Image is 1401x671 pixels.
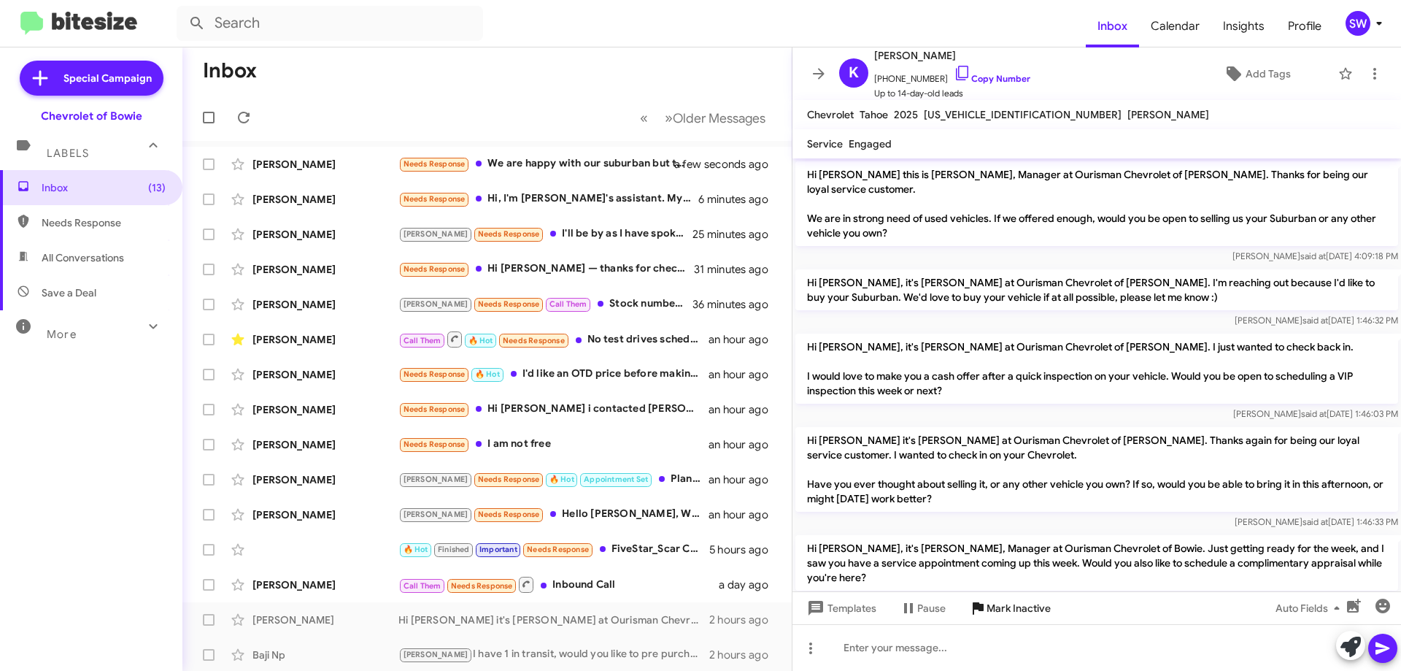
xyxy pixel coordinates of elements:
span: Templates [804,595,876,621]
span: Up to 14-day-old leads [874,86,1030,101]
span: [PERSON_NAME] [DATE] 1:46:33 PM [1235,516,1398,527]
span: Needs Response [478,299,540,309]
div: Planning to look at the truck [DATE] [398,471,709,488]
span: » [665,109,673,127]
button: Pause [888,595,957,621]
div: 31 minutes ago [694,262,780,277]
span: Needs Response [42,215,166,230]
span: Needs Response [478,510,540,519]
span: Engaged [849,137,892,150]
span: Call Them [404,336,441,345]
p: Hi [PERSON_NAME], it's [PERSON_NAME] at Ourisman Chevrolet of [PERSON_NAME]. I just wanted to che... [795,334,1398,404]
div: Hi, I'm [PERSON_NAME]'s assistant. My boss, [PERSON_NAME], is in a meeting. Could you send us the... [398,191,698,207]
div: an hour ago [709,437,780,452]
span: Finished [438,545,470,554]
span: 🔥 Hot [475,369,500,379]
a: Profile [1276,5,1333,47]
span: Labels [47,147,89,160]
div: 6 minutes ago [698,192,780,207]
div: [PERSON_NAME] [252,227,398,242]
span: Needs Response [478,229,540,239]
span: [PERSON_NAME] [404,650,468,659]
div: Hi [PERSON_NAME] — thanks for checking in. Email is best for me. Can you email a firm, itemized o... [398,261,694,277]
button: Templates [792,595,888,621]
span: Needs Response [404,159,466,169]
span: 🔥 Hot [404,545,428,554]
span: Mark Inactive [987,595,1051,621]
span: 🔥 Hot [468,336,493,345]
span: Older Messages [673,110,765,126]
span: [US_VEHICLE_IDENTIFICATION_NUMBER] [924,108,1122,121]
div: [PERSON_NAME] [252,367,398,382]
div: [PERSON_NAME] [252,262,398,277]
div: [PERSON_NAME] [252,402,398,417]
span: Chevrolet [807,108,854,121]
span: K [849,61,859,85]
span: Appointment Set [584,475,648,484]
div: I am not free [398,436,709,453]
div: an hour ago [709,332,780,347]
span: Important [479,545,517,554]
span: [PERSON_NAME] [1127,108,1209,121]
span: Tahoe [860,108,888,121]
span: 🔥 Hot [549,475,574,484]
span: (13) [148,180,166,195]
span: Needs Response [404,440,466,449]
p: Hi [PERSON_NAME], it's [PERSON_NAME] at Ourisman Chevrolet of [PERSON_NAME]. I'm reaching out bec... [795,269,1398,310]
div: I have 1 in transit, would you like to pre purchase? [398,646,709,663]
span: said at [1302,516,1328,527]
div: Hello [PERSON_NAME], We are declining all purchases because of the government shutdown. [398,506,709,523]
span: Needs Response [478,475,540,484]
div: I'll be by as I have spoken with someone already as soon as my settlement is paid out. Thank you ... [398,226,692,242]
span: Service [807,137,843,150]
span: [PERSON_NAME] [DATE] 1:46:32 PM [1235,315,1398,326]
div: Stock number 8156034 [398,296,692,313]
div: SW [1346,11,1370,36]
span: Add Tags [1246,61,1291,87]
div: 36 minutes ago [692,297,780,312]
div: [PERSON_NAME] [252,578,398,592]
div: [PERSON_NAME] [252,507,398,522]
span: [PERSON_NAME] [874,47,1030,64]
p: Hi [PERSON_NAME] this is [PERSON_NAME], Manager at Ourisman Chevrolet of [PERSON_NAME]. Thanks fo... [795,161,1398,246]
button: Mark Inactive [957,595,1062,621]
button: SW [1333,11,1385,36]
div: an hour ago [709,367,780,382]
div: 25 minutes ago [692,227,780,242]
div: [PERSON_NAME] [252,437,398,452]
span: [PERSON_NAME] [404,475,468,484]
nav: Page navigation example [632,103,774,133]
div: [PERSON_NAME] [252,332,398,347]
a: Insights [1211,5,1276,47]
div: an hour ago [709,472,780,487]
div: 5 hours ago [709,542,780,557]
p: Hi [PERSON_NAME] it's [PERSON_NAME] at Ourisman Chevrolet of [PERSON_NAME]. Thanks again for bein... [795,427,1398,512]
span: Inbox [42,180,166,195]
div: Inbound Call [398,575,719,594]
span: Pause [917,595,946,621]
span: All Conversations [42,250,124,265]
span: Needs Response [527,545,589,554]
div: I'd like an OTD price before making my way over there [398,366,709,383]
span: 2025 [894,108,918,121]
button: Previous [631,103,657,133]
span: [PERSON_NAME] [DATE] 4:09:18 PM [1232,250,1398,261]
span: Call Them [404,581,441,591]
div: FiveStar_Scar Crn [DATE] $3.65 -1.0 Crn [DATE] $3.79 -1.0 Crn [DATE] $4.11 +0.25 Bns [DATE] $9.37... [398,541,709,558]
button: Add Tags [1181,61,1331,87]
div: Hi [PERSON_NAME] it's [PERSON_NAME] at Ourisman Chevrolet of [PERSON_NAME]. Hope you're well. Jus... [398,613,709,627]
span: Needs Response [503,336,565,345]
span: Needs Response [451,581,513,591]
div: an hour ago [709,402,780,417]
input: Search [177,6,483,41]
div: 2 hours ago [709,648,780,662]
span: Save a Deal [42,285,96,300]
span: Needs Response [404,194,466,204]
a: Inbox [1086,5,1139,47]
span: Special Campaign [63,71,152,85]
a: Calendar [1139,5,1211,47]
